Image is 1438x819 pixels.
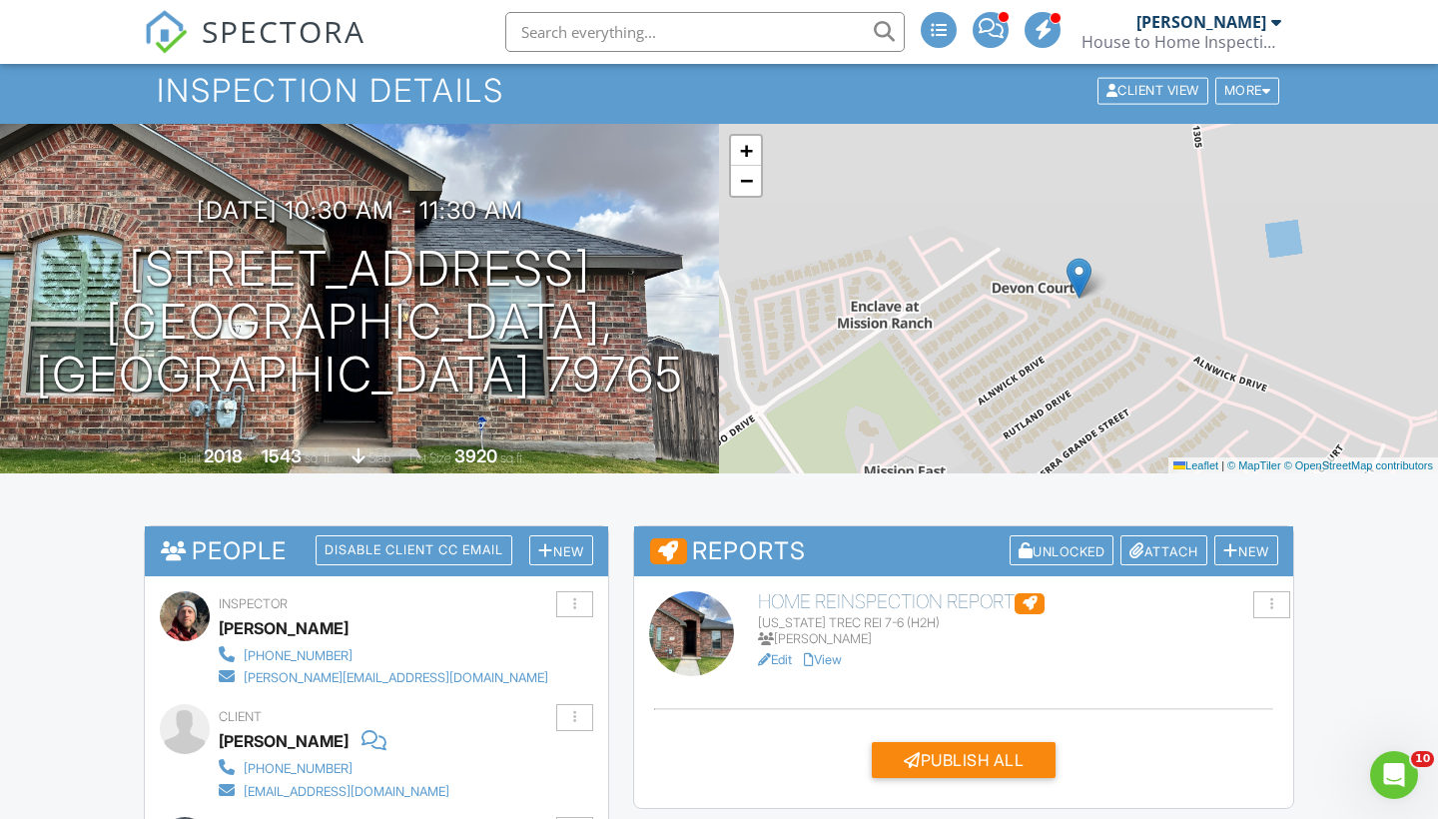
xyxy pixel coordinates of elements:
div: New [1214,535,1278,566]
div: Unlocked [1010,535,1114,566]
div: [PERSON_NAME] [219,726,349,756]
a: View [804,652,842,667]
a: [EMAIL_ADDRESS][DOMAIN_NAME] [219,779,449,801]
a: Client View [1095,82,1213,97]
span: − [740,168,753,193]
a: Zoom in [731,136,761,166]
div: 3920 [454,445,497,466]
div: [PERSON_NAME] [758,631,1278,647]
span: Client [219,709,262,724]
div: More [1215,77,1280,104]
div: [PHONE_NUMBER] [244,761,353,777]
h1: [STREET_ADDRESS] [GEOGRAPHIC_DATA], [GEOGRAPHIC_DATA] 79765 [32,243,687,401]
a: © MapTiler [1227,459,1281,471]
h1: Inspection Details [157,73,1281,108]
span: + [740,138,753,163]
div: Publish All [872,742,1056,778]
span: SPECTORA [202,10,365,52]
span: Inspector [219,596,288,611]
div: 1543 [262,445,302,466]
a: Edit [758,652,792,667]
div: Attach [1120,535,1207,566]
div: 2018 [204,445,243,466]
div: [PERSON_NAME] [219,613,349,643]
img: Marker [1067,258,1091,299]
a: [PHONE_NUMBER]‬ [219,643,548,665]
span: Lot Size [409,450,451,465]
span: Built [179,450,201,465]
a: SPECTORA [144,27,365,69]
div: [US_STATE] TREC REI 7-6 (H2H) [758,615,1278,631]
div: Disable Client CC Email [316,535,512,565]
span: 10 [1411,751,1434,767]
span: | [1221,459,1224,471]
iframe: Intercom live chat [1370,751,1418,799]
span: sq.ft. [500,450,525,465]
h6: Home Reinspection Report [758,591,1278,613]
div: Client View [1097,77,1208,104]
h3: Reports [634,526,1293,576]
a: Leaflet [1173,459,1218,471]
div: New [529,535,593,566]
div: [PHONE_NUMBER]‬ [244,648,353,664]
h3: People [145,526,608,575]
span: sq. ft. [305,450,333,465]
a: © OpenStreetMap contributors [1284,459,1433,471]
span: slab [368,450,390,465]
div: [PERSON_NAME] [1136,12,1266,32]
div: House to Home Inspection Services PLLC [1081,32,1281,52]
a: Zoom out [731,166,761,196]
div: [PERSON_NAME][EMAIL_ADDRESS][DOMAIN_NAME] [244,670,548,686]
a: [PHONE_NUMBER] [219,756,449,778]
div: [EMAIL_ADDRESS][DOMAIN_NAME] [244,784,449,800]
a: Home Reinspection Report [US_STATE] TREC REI 7-6 (H2H) [PERSON_NAME] [758,591,1278,647]
h3: [DATE] 10:30 am - 11:30 am [197,197,523,224]
input: Search everything... [505,12,905,52]
a: [PERSON_NAME][EMAIL_ADDRESS][DOMAIN_NAME] [219,665,548,687]
img: The Best Home Inspection Software - Spectora [144,10,188,54]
